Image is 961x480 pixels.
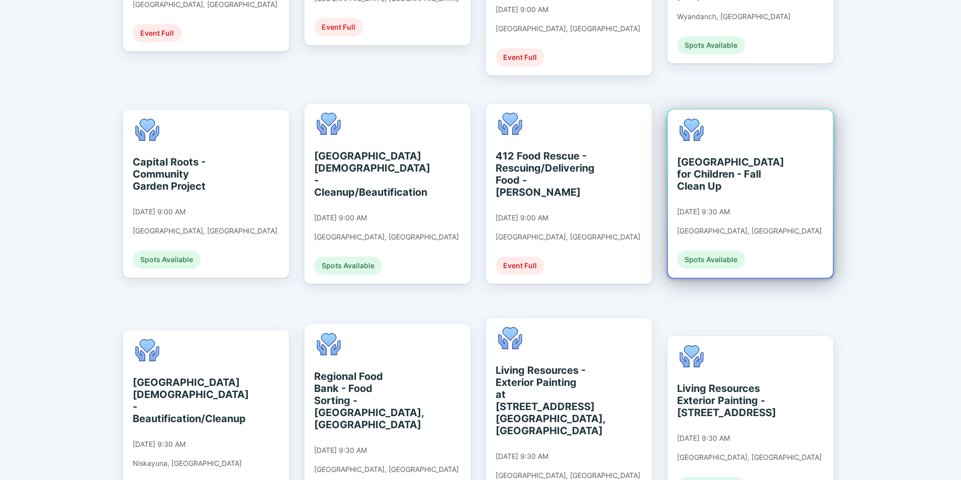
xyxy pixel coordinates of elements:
div: Event Full [133,24,181,42]
div: Niskayuna, [GEOGRAPHIC_DATA] [133,459,242,468]
div: [GEOGRAPHIC_DATA][DEMOGRAPHIC_DATA] - Beautification/Cleanup [133,376,225,425]
div: [GEOGRAPHIC_DATA], [GEOGRAPHIC_DATA] [314,232,459,242]
div: Spots Available [677,36,745,54]
div: [GEOGRAPHIC_DATA] for Children - Fall Clean Up [677,156,769,192]
div: Regional Food Bank - Food Sorting - [GEOGRAPHIC_DATA], [GEOGRAPHIC_DATA] [314,370,406,431]
div: Event Full [314,18,363,36]
div: Wyandanch, [GEOGRAPHIC_DATA] [677,12,791,21]
div: [DATE] 9:30 AM [496,452,548,461]
div: Living Resources - Exterior Painting at [STREET_ADDRESS] [GEOGRAPHIC_DATA], [GEOGRAPHIC_DATA] [496,364,588,437]
div: [GEOGRAPHIC_DATA], [GEOGRAPHIC_DATA] [496,232,640,242]
div: [DATE] 9:00 AM [496,5,548,14]
div: Capital Roots - Community Garden Project [133,156,225,192]
div: [GEOGRAPHIC_DATA], [GEOGRAPHIC_DATA] [677,453,822,462]
div: [GEOGRAPHIC_DATA], [GEOGRAPHIC_DATA] [314,465,459,474]
div: [GEOGRAPHIC_DATA][DEMOGRAPHIC_DATA] - Cleanup/Beautification [314,150,406,198]
div: Event Full [496,48,544,66]
div: Spots Available [133,251,201,269]
div: [DATE] 9:00 AM [133,207,185,216]
div: Event Full [496,257,544,275]
div: Living Resources Exterior Painting - [STREET_ADDRESS] [677,382,769,419]
div: [DATE] 9:30 AM [314,446,367,455]
div: [GEOGRAPHIC_DATA], [GEOGRAPHIC_DATA] [133,226,277,235]
div: [GEOGRAPHIC_DATA], [GEOGRAPHIC_DATA] [677,226,822,235]
div: Spots Available [314,257,382,275]
div: [DATE] 9:30 AM [677,207,730,216]
div: [GEOGRAPHIC_DATA], [GEOGRAPHIC_DATA] [496,471,640,480]
div: 412 Food Rescue - Rescuing/Delivering Food - [PERSON_NAME] [496,150,588,198]
div: [DATE] 9:00 AM [314,213,367,222]
div: [DATE] 9:30 AM [677,434,730,443]
div: [DATE] 9:00 AM [496,213,548,222]
div: [GEOGRAPHIC_DATA], [GEOGRAPHIC_DATA] [496,24,640,33]
div: [DATE] 9:30 AM [133,440,185,449]
div: Spots Available [677,251,745,269]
